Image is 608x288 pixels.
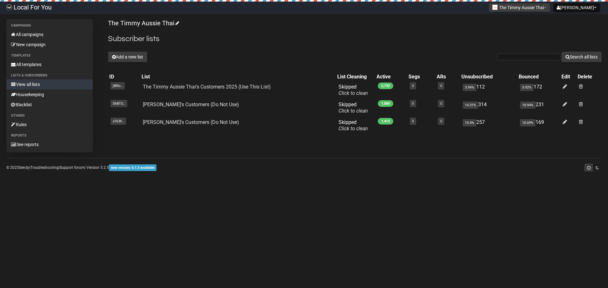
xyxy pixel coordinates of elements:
[460,117,517,134] td: 257
[6,29,93,40] a: All campaigns
[6,132,93,139] li: Reports
[108,52,147,62] button: Add a new list
[378,100,393,107] span: 1,880
[109,165,156,170] a: new version: 6.1.3 available
[6,139,93,150] a: See reports
[520,119,535,126] span: 10.69%
[142,74,330,80] div: List
[460,99,517,117] td: 314
[520,84,534,91] span: 5.92%
[339,108,368,114] a: Click to clean
[6,4,12,10] img: d61d2441668da63f2d83084b75c85b29
[378,118,393,125] span: 1,412
[578,74,600,80] div: Delete
[517,72,560,81] th: Bounced: No sort applied, activate to apply an ascending sort
[408,74,429,80] div: Segs
[143,119,239,125] a: [PERSON_NAME]'s Customers (Do Not Use)
[463,84,476,91] span: 3.94%
[463,119,476,126] span: 15.4%
[461,74,511,80] div: Unsubscribed
[339,119,368,132] span: Skipped
[435,72,460,81] th: ARs: No sort applied, activate to apply an ascending sort
[437,74,454,80] div: ARs
[6,100,93,110] a: Blacklist
[440,101,442,106] a: 0
[412,101,414,106] a: 0
[108,19,178,27] a: The Timmy Aussie Thai
[6,79,93,89] a: View all lists
[560,72,576,81] th: Edit: No sort applied, sorting is disabled
[143,101,239,107] a: [PERSON_NAME]'s Customers (Do Not Use)
[337,74,369,80] div: List Cleaning
[463,101,478,109] span: 14.31%
[6,72,93,79] li: Lists & subscribers
[553,3,600,12] button: [PERSON_NAME]
[561,74,575,80] div: Edit
[489,3,550,12] button: The Timmy Aussie Thai
[140,72,336,81] th: List: No sort applied, activate to apply an ascending sort
[517,99,560,117] td: 231
[6,40,93,50] a: New campaign
[339,101,368,114] span: Skipped
[460,72,517,81] th: Unsubscribed: No sort applied, activate to apply an ascending sort
[111,118,126,125] span: z763h..
[407,72,435,81] th: Segs: No sort applied, activate to apply an ascending sort
[339,126,368,132] a: Click to clean
[517,117,560,134] td: 169
[460,81,517,99] td: 112
[561,52,602,62] button: Search all lists
[6,112,93,119] li: Others
[576,72,602,81] th: Delete: No sort applied, sorting is disabled
[6,89,93,100] a: Housekeeping
[109,74,139,80] div: ID
[19,165,29,170] a: Sendy
[60,165,85,170] a: Support forum
[6,22,93,29] li: Campaigns
[30,165,59,170] a: Troubleshooting
[6,119,93,130] a: Rules
[440,119,442,123] a: 0
[339,90,368,96] a: Click to clean
[6,164,156,171] p: © 2025 | | | Version 5.2.5
[336,72,375,81] th: List Cleaning: No sort applied, activate to apply an ascending sort
[108,72,140,81] th: ID: No sort applied, sorting is disabled
[520,101,535,109] span: 10.94%
[111,82,125,89] span: j8Rlc..
[6,59,93,70] a: All templates
[375,72,408,81] th: Active: No sort applied, activate to apply an ascending sort
[143,84,271,90] a: The Timmy Aussie Thai's Customers 2025 (Use This List)
[339,84,368,96] span: Skipped
[108,33,602,45] h2: Subscriber lists
[412,119,414,123] a: 0
[109,164,156,171] span: new version: 6.1.3 available
[492,5,497,10] img: 258.png
[6,52,93,59] li: Templates
[378,83,393,89] span: 2,732
[519,74,554,80] div: Bounced
[111,100,127,107] span: Sh8TU..
[517,81,560,99] td: 172
[440,84,442,88] a: 0
[377,74,401,80] div: Active
[412,84,414,88] a: 0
